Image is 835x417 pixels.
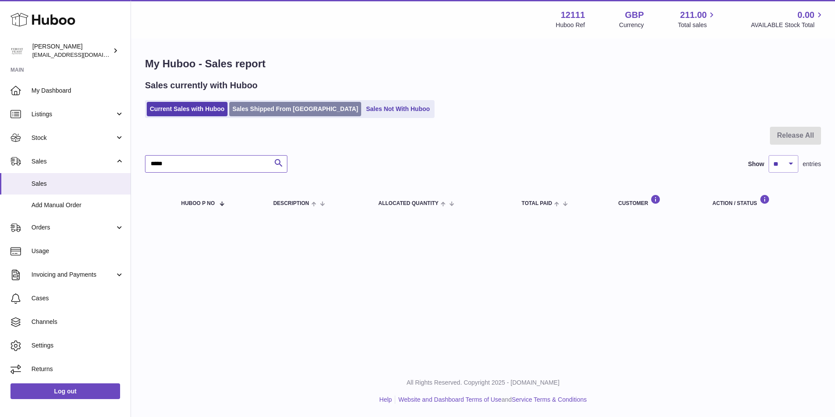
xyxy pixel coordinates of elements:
span: ALLOCATED Quantity [378,201,438,206]
a: 211.00 Total sales [678,9,717,29]
h1: My Huboo - Sales report [145,57,821,71]
span: Orders [31,223,115,232]
span: Description [273,201,309,206]
span: My Dashboard [31,87,124,95]
span: Total paid [521,201,552,206]
span: Invoicing and Payments [31,271,115,279]
div: Huboo Ref [556,21,585,29]
a: Service Terms & Conditions [512,396,587,403]
span: Listings [31,110,115,118]
span: Returns [31,365,124,373]
strong: GBP [625,9,644,21]
p: All Rights Reserved. Copyright 2025 - [DOMAIN_NAME] [138,379,828,387]
span: Huboo P no [181,201,215,206]
span: Usage [31,247,124,255]
span: Channels [31,318,124,326]
div: Currency [619,21,644,29]
span: Total sales [678,21,717,29]
div: Action / Status [712,195,812,206]
span: Settings [31,341,124,350]
a: Log out [10,383,120,399]
span: Stock [31,134,115,142]
span: Add Manual Order [31,201,124,209]
span: [EMAIL_ADDRESS][DOMAIN_NAME] [32,51,128,58]
div: [PERSON_NAME] [32,42,111,59]
a: Help [380,396,392,403]
h2: Sales currently with Huboo [145,80,258,91]
a: Sales Not With Huboo [363,102,433,116]
span: Cases [31,294,124,302]
strong: 12111 [561,9,585,21]
li: and [395,396,587,404]
span: 211.00 [680,9,707,21]
a: Sales Shipped From [GEOGRAPHIC_DATA] [229,102,361,116]
span: Sales [31,157,115,166]
div: Customer [618,195,695,206]
span: Sales [31,180,124,188]
span: AVAILABLE Stock Total [751,21,825,29]
img: internalAdmin-12111@internal.huboo.com [10,44,24,57]
a: Website and Dashboard Terms of Use [398,396,501,403]
a: 0.00 AVAILABLE Stock Total [751,9,825,29]
span: entries [803,160,821,168]
label: Show [748,160,764,168]
span: 0.00 [797,9,814,21]
a: Current Sales with Huboo [147,102,228,116]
